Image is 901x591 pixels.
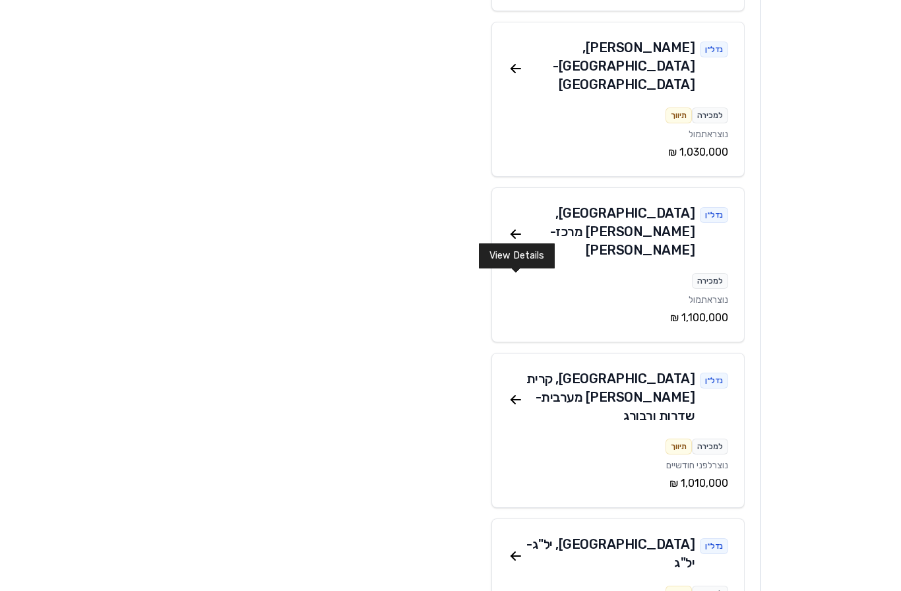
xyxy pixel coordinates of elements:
[524,204,695,259] div: [GEOGRAPHIC_DATA] , [PERSON_NAME] מרכז - [PERSON_NAME]
[666,108,692,123] div: תיווך
[692,273,728,289] div: למכירה
[700,538,728,554] div: נדל״ן
[508,476,728,491] div: ‏1,010,000 ‏₪
[508,144,728,160] div: ‏1,030,000 ‏₪
[524,38,695,94] div: [PERSON_NAME] , [GEOGRAPHIC_DATA] - [GEOGRAPHIC_DATA]
[666,460,728,471] span: נוצר לפני חודשיים
[692,108,728,123] div: למכירה
[700,207,728,223] div: נדל״ן
[524,369,695,425] div: [GEOGRAPHIC_DATA] , קרית [PERSON_NAME] מערבית - שדרות ורבורג
[700,42,728,57] div: נדל״ן
[689,129,728,140] span: נוצר אתמול
[692,439,728,454] div: למכירה
[524,535,695,572] div: [GEOGRAPHIC_DATA] , יל"ג - יל"ג
[689,294,728,305] span: נוצר אתמול
[700,373,728,389] div: נדל״ן
[666,439,692,454] div: תיווך
[508,310,728,326] div: ‏1,100,000 ‏₪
